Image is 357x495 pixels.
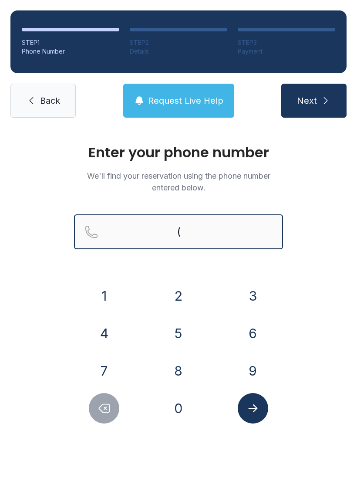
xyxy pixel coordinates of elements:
button: 5 [163,318,194,349]
span: Back [40,95,60,107]
div: STEP 1 [22,38,119,47]
button: 8 [163,356,194,386]
button: Delete number [89,393,119,424]
div: STEP 3 [238,38,335,47]
p: We'll find your reservation using the phone number entered below. [74,170,283,193]
button: 6 [238,318,268,349]
button: 9 [238,356,268,386]
input: Reservation phone number [74,214,283,249]
button: 3 [238,281,268,311]
button: 0 [163,393,194,424]
span: Next [297,95,317,107]
button: 2 [163,281,194,311]
div: STEP 2 [130,38,227,47]
span: Request Live Help [148,95,223,107]
button: 4 [89,318,119,349]
div: Phone Number [22,47,119,56]
button: 1 [89,281,119,311]
button: 7 [89,356,119,386]
button: Submit lookup form [238,393,268,424]
div: Payment [238,47,335,56]
div: Details [130,47,227,56]
h1: Enter your phone number [74,146,283,159]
